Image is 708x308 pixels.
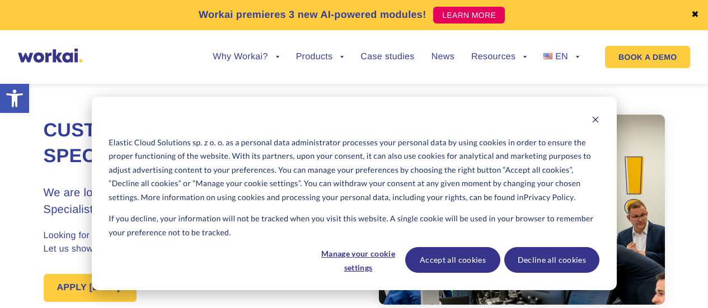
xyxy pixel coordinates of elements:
[213,53,279,61] a: Why Workai?
[44,184,354,218] h3: We are looking for an engaged Customer Success Specialist to strengthen our Customer Success team.
[44,118,354,169] h1: Customer Success Specialist
[296,53,344,61] a: Products
[199,7,426,22] p: Workai premieres 3 new AI-powered modules!
[605,46,690,68] a: BOOK A DEMO
[691,11,699,20] a: ✖
[504,247,599,273] button: Decline all cookies
[433,7,505,23] a: LEARN MORE
[471,53,527,61] a: Resources
[524,191,574,205] a: Privacy Policy
[360,53,414,61] a: Case studies
[44,274,137,302] a: APPLY [DATE]!
[44,229,354,256] p: Looking for new challenges or just tired of a boring software house reality? Let us show you what...
[405,247,500,273] button: Accept all cookies
[592,114,599,128] button: Dismiss cookie banner
[555,52,568,61] span: EN
[315,247,401,273] button: Manage your cookie settings
[432,53,454,61] a: News
[109,212,599,239] p: If you decline, your information will not be tracked when you visit this website. A single cookie...
[109,136,599,205] p: Elastic Cloud Solutions sp. z o. o. as a personal data administrator processes your personal data...
[92,97,617,290] div: Cookie banner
